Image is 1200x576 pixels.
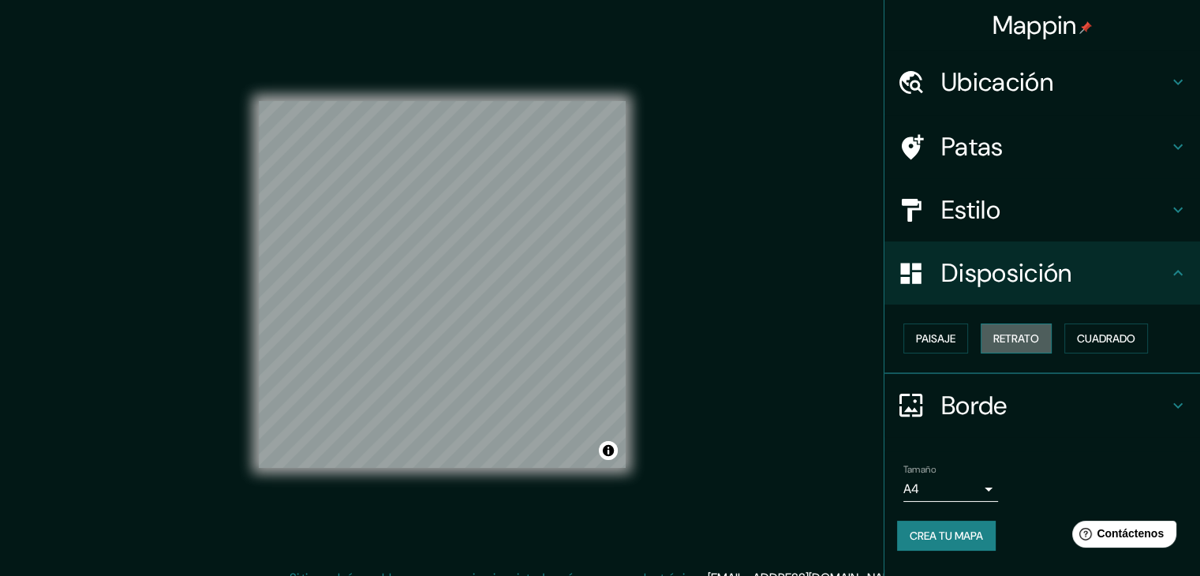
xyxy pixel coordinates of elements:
[941,130,1004,163] font: Patas
[884,374,1200,437] div: Borde
[1077,331,1135,346] font: Cuadrado
[910,529,983,543] font: Crea tu mapa
[941,256,1071,290] font: Disposición
[981,324,1052,353] button: Retrato
[884,115,1200,178] div: Patas
[941,65,1053,99] font: Ubicación
[903,463,936,476] font: Tamaño
[1060,514,1183,559] iframe: Lanzador de widgets de ayuda
[884,178,1200,241] div: Estilo
[941,193,1000,226] font: Estilo
[1064,324,1148,353] button: Cuadrado
[897,521,996,551] button: Crea tu mapa
[1079,21,1092,34] img: pin-icon.png
[259,101,626,468] canvas: Mapa
[884,50,1200,114] div: Ubicación
[599,441,618,460] button: Activar o desactivar atribución
[903,481,919,497] font: A4
[884,241,1200,305] div: Disposición
[903,324,968,353] button: Paisaje
[941,389,1007,422] font: Borde
[993,331,1039,346] font: Retrato
[903,477,998,502] div: A4
[993,9,1077,42] font: Mappin
[916,331,955,346] font: Paisaje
